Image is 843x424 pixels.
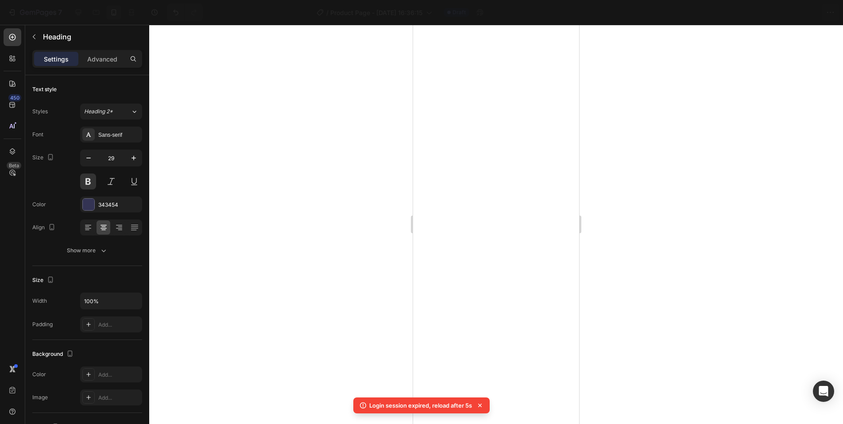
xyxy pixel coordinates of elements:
div: Upgrade to publish [762,8,832,17]
div: Text style [32,85,57,93]
button: Heading 2* [80,104,142,119]
div: Add... [98,321,140,329]
p: Advanced [87,54,117,64]
span: 1 product assigned [641,8,699,17]
button: 7 [4,4,66,21]
p: Login session expired, reload after 5s [369,401,472,410]
button: Upgrade to publish [755,4,839,21]
div: Image [32,393,48,401]
div: Font [32,131,43,139]
div: Color [32,200,46,208]
button: Show more [32,243,142,258]
div: Align [32,222,57,234]
p: 7 [58,7,62,18]
div: 343454 [98,201,140,209]
div: Show more [67,246,108,255]
div: 450 [8,94,21,101]
div: Width [32,297,47,305]
div: Size [32,152,56,164]
p: Settings [44,54,69,64]
input: Auto [81,293,142,309]
button: Save [722,4,751,21]
div: Background [32,348,75,360]
iframe: Design area [413,25,579,424]
div: Sans-serif [98,131,140,139]
div: Beta [7,162,21,169]
span: / [326,8,329,17]
div: Open Intercom Messenger [813,381,834,402]
div: Add... [98,394,140,402]
span: Product Page - [DATE] 16:36:15 [330,8,422,17]
span: Draft [452,8,466,16]
span: Heading 2* [84,108,113,116]
div: Undo/Redo [167,4,203,21]
div: Add... [98,371,140,379]
div: Size [32,274,56,286]
div: Styles [32,108,48,116]
span: Save [730,9,744,16]
button: 1 product assigned [634,4,719,21]
div: Padding [32,320,53,328]
p: Heading [43,31,139,42]
div: Color [32,370,46,378]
